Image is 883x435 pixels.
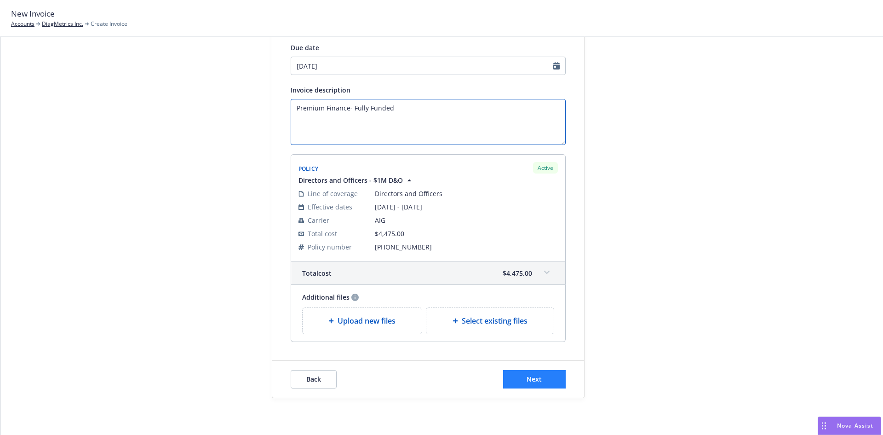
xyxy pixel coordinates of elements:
a: DiagMetrics Inc. [42,20,83,28]
span: Back [306,375,321,383]
button: Nova Assist [818,417,881,435]
span: Policy number [308,242,352,252]
span: Directors and Officers - $1M D&O [298,175,403,185]
span: Upload new files [338,315,396,326]
span: Nova Assist [837,422,873,429]
div: Drag to move [818,417,830,435]
span: Due date [291,43,319,52]
span: [DATE] - [DATE] [375,202,558,212]
span: Line of coverage [308,189,358,198]
textarea: Enter invoice description here [291,99,566,145]
span: Effective dates [308,202,352,212]
span: Create Invoice [91,20,127,28]
div: Totalcost$4,475.00 [291,261,565,284]
span: Carrier [308,215,329,225]
a: Accounts [11,20,34,28]
span: Total cost [302,268,332,278]
span: Invoice description [291,86,350,94]
span: New Invoice [11,8,55,20]
span: Next [527,375,542,383]
div: Upload new files [302,307,423,334]
input: MM/DD/YYYY [291,57,566,75]
span: Total cost [308,229,337,238]
span: Policy [298,165,319,173]
div: Select existing files [426,307,554,334]
button: Next [503,370,566,389]
button: Back [291,370,337,389]
span: Directors and Officers [375,189,558,198]
span: $4,475.00 [503,268,532,278]
span: Select existing files [462,315,528,326]
div: Active [533,162,558,174]
span: Additional files [302,292,350,302]
span: AIG [375,215,558,225]
span: $4,475.00 [375,229,404,238]
span: [PHONE_NUMBER] [375,242,558,252]
button: Directors and Officers - $1M D&O [298,175,414,185]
